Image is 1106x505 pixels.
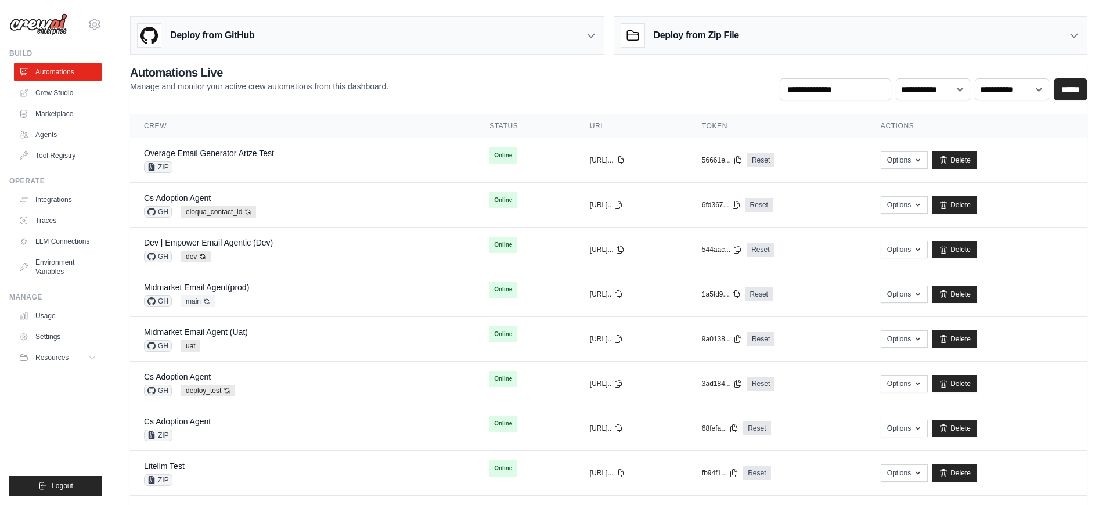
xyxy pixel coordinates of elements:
a: Reset [747,377,774,391]
a: Delete [932,286,977,303]
a: Traces [14,211,102,230]
h3: Deploy from Zip File [654,28,739,42]
a: Reset [745,198,773,212]
span: Resources [35,353,69,362]
span: main [181,295,215,307]
button: Options [881,151,928,169]
span: Online [489,147,517,164]
span: ZIP [144,161,172,173]
button: Options [881,330,928,348]
button: 9a0138... [702,334,743,344]
button: Options [881,420,928,437]
a: Delete [932,196,977,214]
a: Marketplace [14,104,102,123]
button: Resources [14,348,102,367]
h3: Deploy from GitHub [170,28,254,42]
a: Crew Studio [14,84,102,102]
a: Reset [747,332,774,346]
th: Actions [867,114,1087,138]
span: Logout [52,481,73,490]
a: Delete [932,241,977,258]
span: Online [489,326,517,342]
span: GH [144,206,172,218]
button: 1a5fd9... [702,290,741,299]
a: Settings [14,327,102,346]
a: Litellm Test [144,461,185,471]
a: Delete [932,151,977,169]
a: Delete [932,464,977,482]
span: Online [489,192,517,208]
a: Reset [743,421,770,435]
a: Cs Adoption Agent [144,417,211,426]
span: GH [144,385,172,396]
button: 6fd367... [702,200,741,210]
a: Reset [747,243,774,257]
span: Online [489,282,517,298]
span: dev [181,251,211,262]
button: Logout [9,476,102,496]
a: Reset [745,287,773,301]
button: fb94f1... [702,468,738,478]
a: Midmarket Email Agent (Uat) [144,327,248,337]
a: Reset [747,153,774,167]
a: Midmarket Email Agent(prod) [144,283,249,292]
th: Status [475,114,576,138]
span: Online [489,237,517,253]
img: Logo [9,13,67,35]
span: ZIP [144,474,172,486]
button: 3ad184... [702,379,743,388]
a: LLM Connections [14,232,102,251]
button: Options [881,375,928,392]
a: Delete [932,375,977,392]
a: Overage Email Generator Arize Test [144,149,274,158]
a: Reset [743,466,770,480]
span: uat [181,340,200,352]
a: Agents [14,125,102,144]
p: Manage and monitor your active crew automations from this dashboard. [130,81,388,92]
span: ZIP [144,430,172,441]
a: Tool Registry [14,146,102,165]
span: eloqua_contact_id [181,206,256,218]
span: deploy_test [181,385,235,396]
img: GitHub Logo [138,24,161,47]
span: GH [144,340,172,352]
a: Automations [14,63,102,81]
div: Build [9,49,102,58]
a: Delete [932,420,977,437]
div: Operate [9,176,102,186]
button: Options [881,241,928,258]
span: GH [144,295,172,307]
button: 68fefa... [702,424,738,433]
button: Options [881,464,928,482]
a: Cs Adoption Agent [144,372,211,381]
button: Options [881,286,928,303]
button: 544aac... [702,245,742,254]
div: Manage [9,293,102,302]
span: Online [489,460,517,477]
th: URL [576,114,688,138]
th: Token [688,114,867,138]
a: Environment Variables [14,253,102,281]
button: 56661e... [702,156,743,165]
span: Online [489,416,517,432]
a: Usage [14,306,102,325]
a: Integrations [14,190,102,209]
a: Dev | Empower Email Agentic (Dev) [144,238,273,247]
a: Delete [932,330,977,348]
span: GH [144,251,172,262]
button: Options [881,196,928,214]
span: Online [489,371,517,387]
h2: Automations Live [130,64,388,81]
a: Cs Adoption Agent [144,193,211,203]
th: Crew [130,114,475,138]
